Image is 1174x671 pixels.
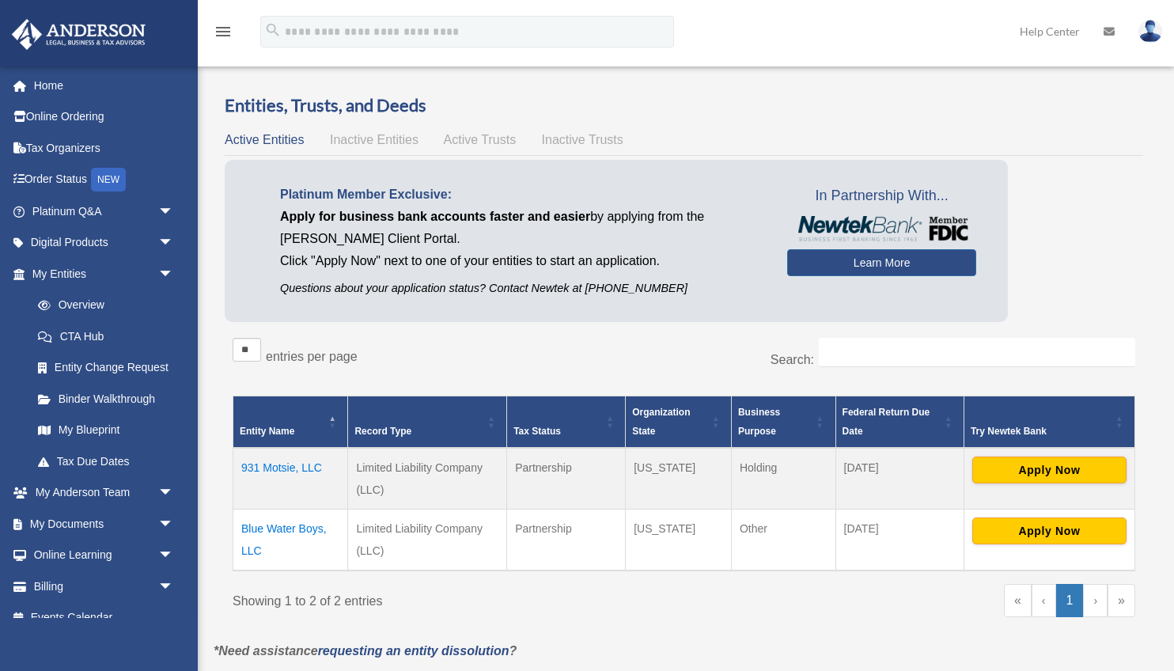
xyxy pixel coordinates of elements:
th: Federal Return Due Date: Activate to sort [835,396,964,449]
td: [DATE] [835,448,964,510]
span: Active Trusts [444,133,517,146]
a: My Blueprint [22,415,190,446]
a: My Entitiesarrow_drop_down [11,258,190,290]
div: Showing 1 to 2 of 2 entries [233,584,672,612]
td: [US_STATE] [626,510,732,571]
a: menu [214,28,233,41]
span: Inactive Entities [330,133,418,146]
a: Platinum Q&Aarrow_drop_down [11,195,198,227]
span: arrow_drop_down [158,258,190,290]
th: Organization State: Activate to sort [626,396,732,449]
span: Entity Name [240,426,294,437]
span: Federal Return Due Date [843,407,930,437]
a: Billingarrow_drop_down [11,571,198,602]
th: Record Type: Activate to sort [348,396,507,449]
a: Online Learningarrow_drop_down [11,540,198,571]
span: Active Entities [225,133,304,146]
span: arrow_drop_down [158,540,190,572]
a: Binder Walkthrough [22,383,190,415]
span: Tax Status [513,426,561,437]
a: My Anderson Teamarrow_drop_down [11,477,198,509]
a: Entity Change Request [22,352,190,384]
a: CTA Hub [22,320,190,352]
span: Inactive Trusts [542,133,623,146]
a: Order StatusNEW [11,164,198,196]
div: Try Newtek Bank [971,422,1111,441]
a: requesting an entity dissolution [318,644,509,658]
td: [US_STATE] [626,448,732,510]
td: Limited Liability Company (LLC) [348,448,507,510]
h3: Entities, Trusts, and Deeds [225,93,1143,118]
td: 931 Motsie, LLC [233,448,348,510]
img: Anderson Advisors Platinum Portal [7,19,150,50]
a: Tax Organizers [11,132,198,164]
td: Blue Water Boys, LLC [233,510,348,571]
p: Platinum Member Exclusive: [280,184,763,206]
a: Home [11,70,198,101]
label: Search: [771,353,814,366]
td: Partnership [507,448,626,510]
a: Last [1108,584,1135,617]
div: NEW [91,168,126,191]
a: Previous [1032,584,1056,617]
a: 1 [1056,584,1084,617]
a: Overview [22,290,182,321]
th: Tax Status: Activate to sort [507,396,626,449]
a: First [1004,584,1032,617]
td: [DATE] [835,510,964,571]
td: Other [731,510,835,571]
img: User Pic [1138,20,1162,43]
img: NewtekBankLogoSM.png [795,216,968,241]
em: *Need assistance ? [214,644,517,658]
span: Organization State [632,407,690,437]
span: arrow_drop_down [158,508,190,540]
th: Try Newtek Bank : Activate to sort [964,396,1134,449]
i: search [264,21,282,39]
td: Holding [731,448,835,510]
th: Entity Name: Activate to invert sorting [233,396,348,449]
a: My Documentsarrow_drop_down [11,508,198,540]
button: Apply Now [972,457,1127,483]
a: Events Calendar [11,602,198,634]
a: Tax Due Dates [22,445,190,477]
p: Questions about your application status? Contact Newtek at [PHONE_NUMBER] [280,279,763,298]
a: Learn More [787,249,976,276]
a: Next [1083,584,1108,617]
span: arrow_drop_down [158,571,190,603]
span: Business Purpose [738,407,780,437]
i: menu [214,22,233,41]
p: Click "Apply Now" next to one of your entities to start an application. [280,250,763,272]
td: Limited Liability Company (LLC) [348,510,507,571]
td: Partnership [507,510,626,571]
a: Digital Productsarrow_drop_down [11,227,198,259]
span: Record Type [354,426,411,437]
button: Apply Now [972,517,1127,544]
th: Business Purpose: Activate to sort [731,396,835,449]
span: arrow_drop_down [158,477,190,510]
span: Apply for business bank accounts faster and easier [280,210,590,223]
label: entries per page [266,350,358,363]
span: arrow_drop_down [158,227,190,260]
a: Online Ordering [11,101,198,133]
span: In Partnership With... [787,184,976,209]
p: by applying from the [PERSON_NAME] Client Portal. [280,206,763,250]
span: arrow_drop_down [158,195,190,228]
